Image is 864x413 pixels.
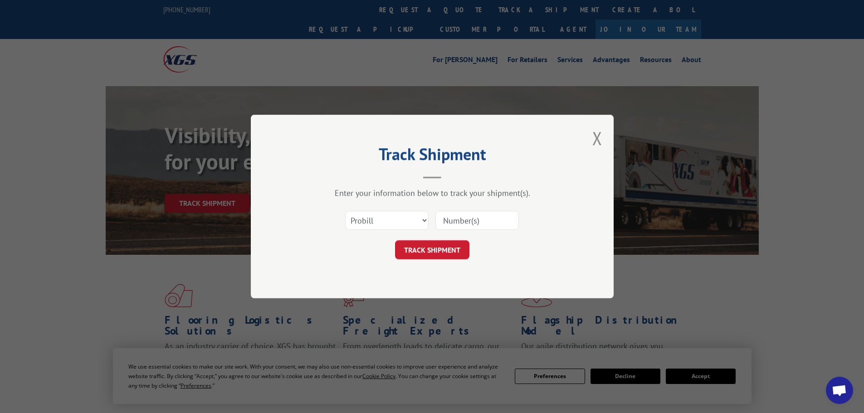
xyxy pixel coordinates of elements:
button: TRACK SHIPMENT [395,240,469,259]
button: Close modal [592,126,602,150]
div: Enter your information below to track your shipment(s). [296,188,568,198]
h2: Track Shipment [296,148,568,165]
div: Open chat [826,377,853,404]
input: Number(s) [435,211,519,230]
